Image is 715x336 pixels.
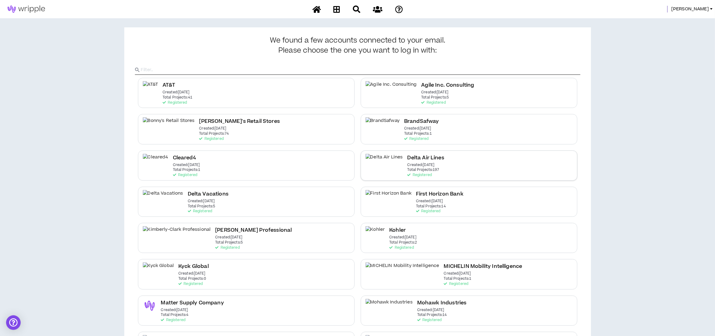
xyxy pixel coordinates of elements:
[215,246,239,250] p: Registered
[135,36,580,55] h3: We found a few accounts connected to your email.
[416,199,443,203] p: Created: [DATE]
[671,6,709,12] span: [PERSON_NAME]
[143,154,168,168] img: Cleared4
[188,209,212,213] p: Registered
[389,235,416,240] p: Created: [DATE]
[199,126,226,131] p: Created: [DATE]
[143,81,158,95] img: AT&T
[178,282,203,286] p: Registered
[163,90,190,95] p: Created: [DATE]
[444,277,472,281] p: Total Projects: 1
[161,308,188,312] p: Created: [DATE]
[215,241,243,245] p: Total Projects: 5
[141,65,580,74] input: Filter..
[416,190,463,198] h2: First Horizon Bank
[417,313,447,317] p: Total Projects: 14
[178,272,205,276] p: Created: [DATE]
[215,235,242,240] p: Created: [DATE]
[417,308,444,312] p: Created: [DATE]
[421,95,449,100] p: Total Projects: 5
[417,299,467,307] h2: Mohawk Industries
[404,117,439,126] h2: BrandSafway
[407,173,432,177] p: Registered
[389,246,414,250] p: Registered
[173,163,200,167] p: Created: [DATE]
[188,199,215,203] p: Created: [DATE]
[215,226,292,234] h2: [PERSON_NAME] Professional
[407,154,444,162] h2: Delta Air Lines
[278,47,437,55] span: Please choose the one you want to log in with:
[366,299,413,313] img: Mohawk Industries
[163,95,192,100] p: Total Projects: 41
[161,313,189,317] p: Total Projects: 4
[366,117,400,131] img: BrandSafway
[389,241,417,245] p: Total Projects: 2
[163,101,187,105] p: Registered
[161,299,224,307] h2: Matter Supply Company
[444,262,522,271] h2: MICHELIN Mobility Intelligence
[163,81,176,89] h2: AT&T
[366,262,439,276] img: MICHELIN Mobility Intelligence
[188,204,215,209] p: Total Projects: 5
[366,190,412,204] img: First Horizon Bank
[444,272,471,276] p: Created: [DATE]
[421,90,448,95] p: Created: [DATE]
[199,132,229,136] p: Total Projects: 74
[417,318,442,322] p: Registered
[143,299,156,313] img: Matter Supply Company
[407,163,435,167] p: Created: [DATE]
[421,81,474,89] h2: Agile Inc. Consulting
[416,209,440,213] p: Registered
[404,137,428,141] p: Registered
[173,173,197,177] p: Registered
[178,262,209,271] h2: Kyck Global
[188,190,229,198] h2: Delta Vacations
[389,226,406,234] h2: Kohler
[407,168,439,172] p: Total Projects: 197
[366,226,385,240] img: Kohler
[366,154,403,168] img: Delta Air Lines
[143,117,195,131] img: Bonny's Retail Stores
[421,101,445,105] p: Registered
[173,168,201,172] p: Total Projects: 1
[143,226,211,240] img: Kimberly-Clark Professional
[173,154,196,162] h2: Cleared4
[416,204,446,209] p: Total Projects: 14
[444,282,468,286] p: Registered
[199,137,223,141] p: Registered
[199,117,280,126] h2: [PERSON_NAME]'s Retail Stores
[161,318,185,322] p: Registered
[143,262,174,276] img: Kyck Global
[6,315,21,330] div: Open Intercom Messenger
[404,126,431,131] p: Created: [DATE]
[404,132,432,136] p: Total Projects: 1
[178,277,206,281] p: Total Projects: 0
[143,190,183,204] img: Delta Vacations
[366,81,417,95] img: Agile Inc. Consulting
